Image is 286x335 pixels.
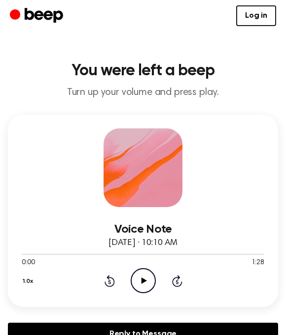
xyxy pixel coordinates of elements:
h3: Voice Note [22,223,264,236]
span: 0:00 [22,258,35,268]
span: 1:28 [251,258,264,268]
span: [DATE] · 10:10 AM [108,239,178,247]
button: 1.0x [22,273,37,290]
p: Turn up your volume and press play. [8,87,278,99]
a: Log in [236,5,276,26]
h1: You were left a beep [8,63,278,79]
a: Beep [10,6,66,26]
